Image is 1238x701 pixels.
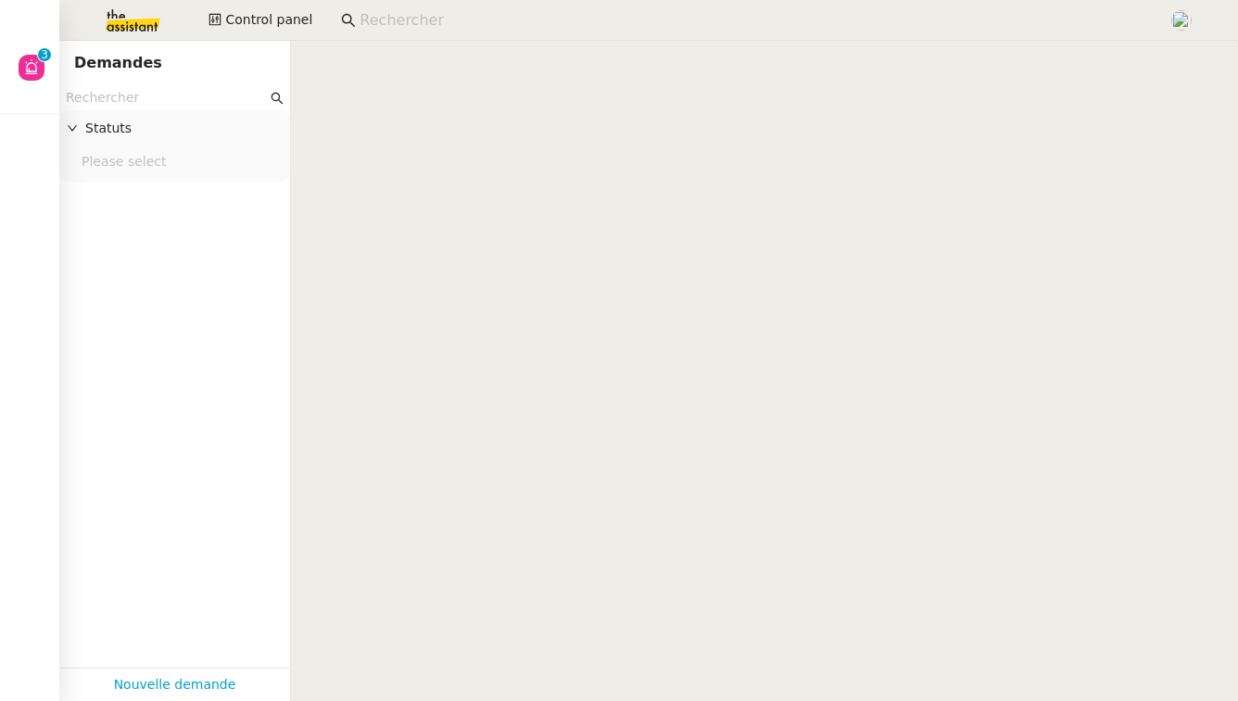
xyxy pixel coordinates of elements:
input: Rechercher [66,87,267,108]
p: 3 [41,48,48,65]
span: Control panel [225,9,312,31]
div: Statuts [59,110,290,147]
span: Statuts [85,118,283,139]
img: users%2FPPrFYTsEAUgQy5cK5MCpqKbOX8K2%2Favatar%2FCapture%20d%E2%80%99e%CC%81cran%202023-06-05%20a%... [1171,10,1192,31]
input: Rechercher [360,8,1150,33]
a: Nouvelle demande [114,674,236,695]
nz-badge-sup: 3 [38,48,51,61]
button: Control panel [197,7,323,33]
nz-page-header-title: Demandes [74,50,162,76]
